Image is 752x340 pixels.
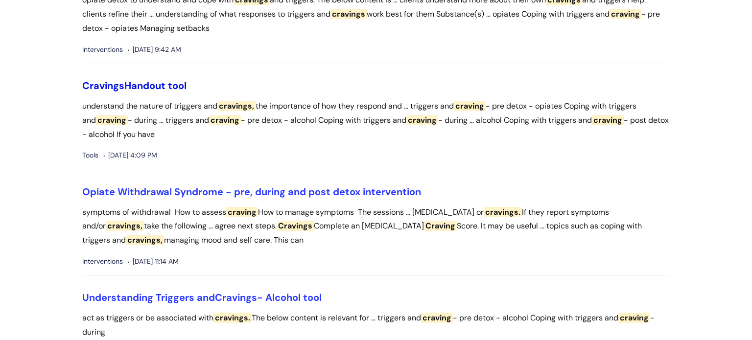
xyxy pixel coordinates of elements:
[82,291,322,304] a: Understanding Triggers andCravings- Alcohol tool
[103,149,157,161] span: [DATE] 4:09 PM
[424,221,457,231] span: Craving
[215,291,257,304] span: Cravings
[96,115,128,125] span: craving
[226,207,258,217] span: craving
[128,255,179,268] span: [DATE] 11:14 AM
[406,115,438,125] span: craving
[82,79,124,92] span: Cravings
[82,185,421,198] a: Opiate Withdrawal Syndrome - pre, during and post detox intervention
[618,313,650,323] span: craving
[610,9,641,19] span: craving
[126,235,164,245] span: cravings,
[592,115,624,125] span: craving
[128,44,181,56] span: [DATE] 9:42 AM
[421,313,453,323] span: craving
[82,205,670,248] p: symptoms of withdrawal How to assess How to manage symptoms The sessions ... [MEDICAL_DATA] or If...
[82,79,187,92] a: CravingsHandout tool
[82,44,123,56] span: Interventions
[484,207,522,217] span: cravings.
[82,255,123,268] span: Interventions
[82,99,670,141] p: understand the nature of triggers and the importance of how they respond and ... triggers and - p...
[82,311,670,340] p: act as triggers or be associated with The below content is relevant for ... triggers and - pre de...
[209,115,241,125] span: craving
[330,9,367,19] span: cravings
[277,221,314,231] span: Cravings
[217,101,256,111] span: cravings,
[213,313,252,323] span: cravings.
[106,221,144,231] span: cravings,
[82,149,98,161] span: Tools
[454,101,486,111] span: craving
